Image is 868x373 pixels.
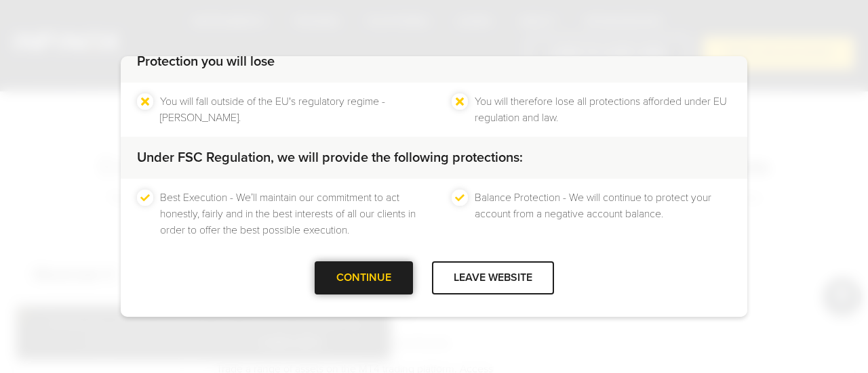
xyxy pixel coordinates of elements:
strong: Under FSC Regulation, we will provide the following protections: [137,150,523,166]
div: CONTINUE [315,261,413,294]
div: LEAVE WEBSITE [432,261,554,294]
strong: Protection you will lose [137,53,275,70]
li: Balance Protection - We will continue to protect your account from a negative account balance. [475,190,731,238]
li: You will fall outside of the EU's regulatory regime - [PERSON_NAME]. [160,93,416,126]
li: Best Execution - We’ll maintain our commitment to act honestly, fairly and in the best interests ... [160,190,416,238]
li: You will therefore lose all protections afforded under EU regulation and law. [475,93,731,126]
